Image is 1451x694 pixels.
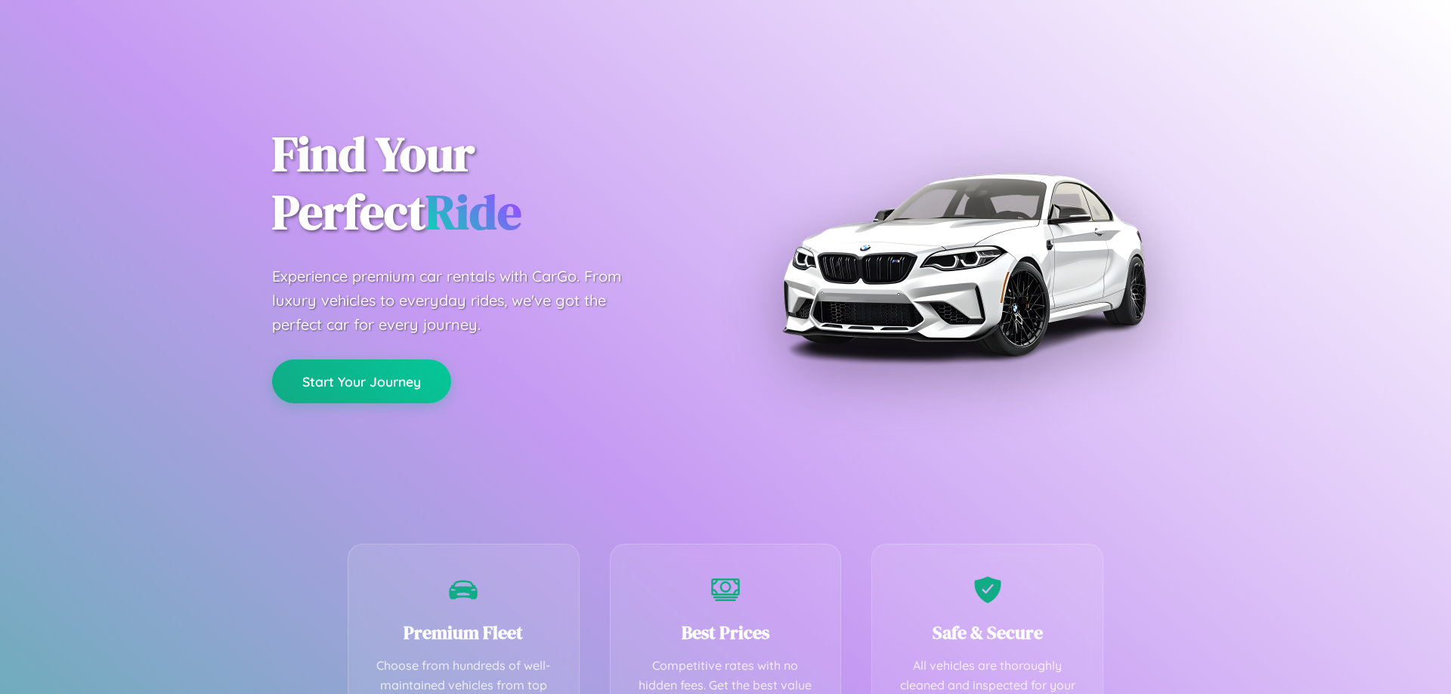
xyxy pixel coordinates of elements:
[633,620,818,645] h3: Best Prices
[425,179,521,245] span: Ride
[775,76,1152,453] img: Premium BMW car rental vehicle
[272,125,703,242] h1: Find Your Perfect
[371,620,556,645] h3: Premium Fleet
[272,359,451,403] button: Start Your Journey
[895,620,1080,645] h3: Safe & Secure
[272,264,650,337] p: Experience premium car rentals with CarGo. From luxury vehicles to everyday rides, we've got the ...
